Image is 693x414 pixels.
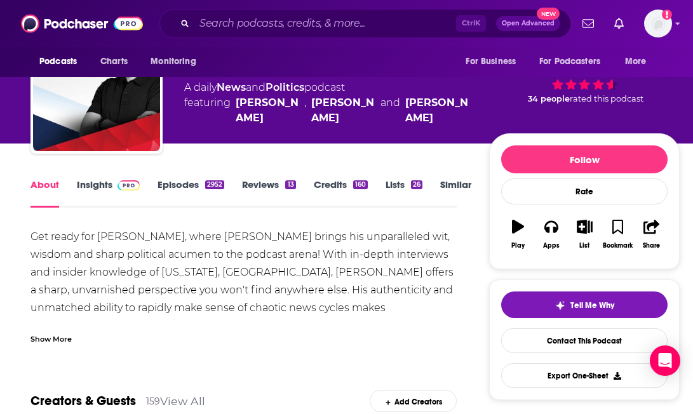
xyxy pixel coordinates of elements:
[314,178,368,208] a: Credits160
[616,50,663,74] button: open menu
[205,180,224,189] div: 2952
[579,242,589,250] div: List
[30,50,93,74] button: open menu
[496,16,560,31] button: Open AdvancedNew
[644,10,672,37] button: Show profile menu
[77,178,140,208] a: InsightsPodchaser Pro
[602,211,635,257] button: Bookmark
[353,180,368,189] div: 160
[370,390,457,412] div: Add Creators
[184,95,469,126] span: featuring
[92,50,135,74] a: Charts
[30,178,59,208] a: About
[386,178,422,208] a: Lists26
[440,178,471,208] a: Similar
[146,396,160,407] div: 159
[644,10,672,37] img: User Profile
[33,24,160,151] img: VINCE
[644,10,672,37] span: Logged in as hannah.bishop
[501,291,668,318] button: tell me why sparkleTell Me Why
[21,11,143,36] img: Podchaser - Follow, Share and Rate Podcasts
[380,95,400,126] span: and
[502,20,555,27] span: Open Advanced
[405,95,469,126] a: Hayley Caronia
[285,180,295,189] div: 13
[501,211,534,257] button: Play
[30,393,136,409] a: Creators & Guests
[535,211,568,257] button: Apps
[568,211,601,257] button: List
[537,8,560,20] span: New
[311,95,375,126] a: Vince Coglianese
[266,81,304,93] a: Politics
[194,13,456,34] input: Search podcasts, credits, & more...
[511,242,525,250] div: Play
[570,300,614,310] span: Tell Me Why
[501,178,668,204] div: Rate
[528,94,570,103] span: 34 people
[456,15,486,32] span: Ctrl K
[635,211,668,257] button: Share
[603,242,633,250] div: Bookmark
[30,228,457,352] div: Get ready for [PERSON_NAME], where [PERSON_NAME] brings his unparalleled wit, wisdom and sharp po...
[159,9,571,38] div: Search podcasts, credits, & more...
[643,242,660,250] div: Share
[39,53,77,70] span: Podcasts
[609,13,629,34] a: Show notifications dropdown
[543,242,560,250] div: Apps
[118,180,140,190] img: Podchaser Pro
[457,50,532,74] button: open menu
[411,180,422,189] div: 26
[184,80,469,126] div: A daily podcast
[577,13,599,34] a: Show notifications dropdown
[100,53,128,70] span: Charts
[570,94,643,103] span: rated this podcast
[158,178,224,208] a: Episodes2952
[151,53,196,70] span: Monitoring
[236,95,299,126] a: Dan Bongino
[650,345,680,376] div: Open Intercom Messenger
[501,328,668,353] a: Contact This Podcast
[466,53,516,70] span: For Business
[160,394,205,408] a: View All
[501,363,668,388] button: Export One-Sheet
[662,10,672,20] svg: Add a profile image
[217,81,246,93] a: News
[531,50,619,74] button: open menu
[246,81,266,93] span: and
[304,95,306,126] span: ,
[539,53,600,70] span: For Podcasters
[242,178,295,208] a: Reviews13
[625,53,647,70] span: More
[501,145,668,173] button: Follow
[142,50,212,74] button: open menu
[555,300,565,310] img: tell me why sparkle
